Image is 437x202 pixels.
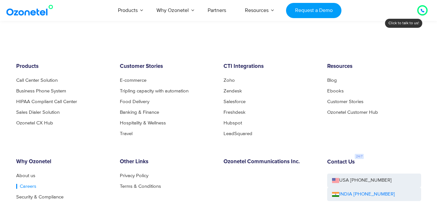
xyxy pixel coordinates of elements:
[16,184,36,189] a: Careers
[327,99,363,104] a: Customer Stories
[120,173,148,178] a: Privacy Policy
[16,173,35,178] a: About us
[224,63,317,70] h6: CTI Integrations
[120,78,146,83] a: E-commerce
[327,159,355,165] h6: Contact Us
[120,63,214,70] h6: Customer Stories
[286,3,341,18] a: Request a Demo
[120,121,166,125] a: Hospitality & Wellness
[120,110,159,115] a: Banking & Finance
[224,78,235,83] a: Zoho
[16,195,63,199] a: Security & Compliance
[120,184,161,189] a: Terms & Conditions
[332,191,395,198] a: INDIA [PHONE_NUMBER]
[224,159,317,165] h6: Ozonetel Communications Inc.
[332,192,339,197] img: ind-flag.png
[16,89,66,93] a: Business Phone System
[120,89,189,93] a: Tripling capacity with automation
[327,110,378,115] a: Ozonetel Customer Hub
[224,89,242,93] a: Zendesk
[224,110,246,115] a: Freshdesk
[16,63,110,70] h6: Products
[120,131,132,136] a: Travel
[224,131,252,136] a: LeadSquared
[16,99,77,104] a: HIPAA Compliant Call Center
[16,121,53,125] a: Ozonetel CX Hub
[224,121,242,125] a: Hubspot
[327,78,337,83] a: Blog
[332,178,339,183] img: us-flag.png
[327,89,344,93] a: Ebooks
[120,159,214,165] h6: Other Links
[120,99,149,104] a: Food Delivery
[224,99,246,104] a: Salesforce
[16,78,58,83] a: Call Center Solution
[16,159,110,165] h6: Why Ozonetel
[327,63,421,70] h6: Resources
[327,174,421,187] a: USA [PHONE_NUMBER]
[16,110,60,115] a: Sales Dialer Solution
